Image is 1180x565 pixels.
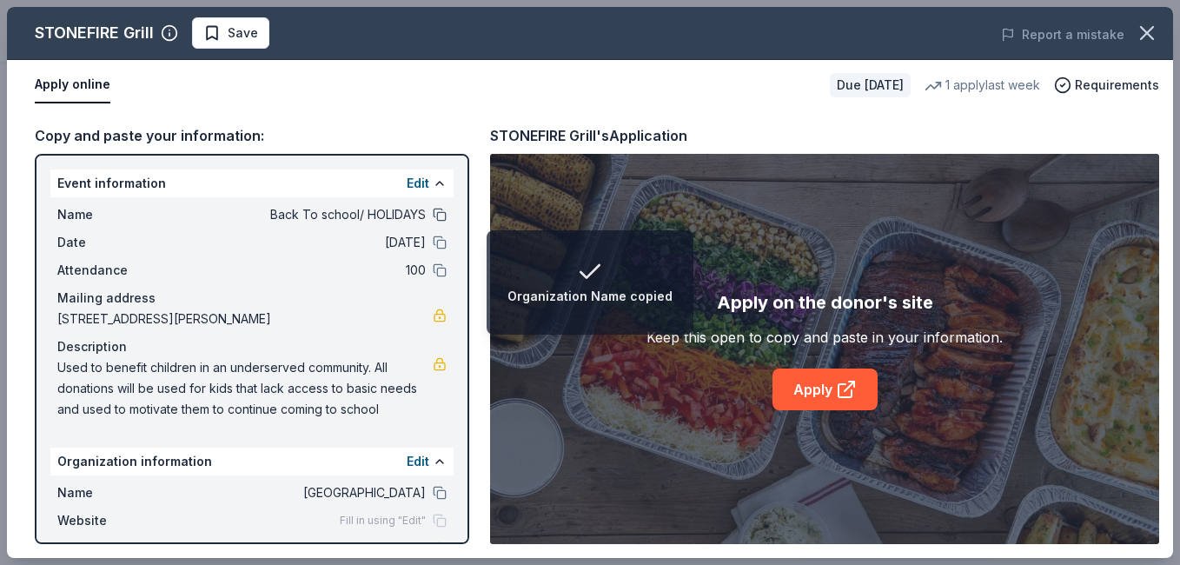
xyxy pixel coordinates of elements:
[50,169,454,197] div: Event information
[57,510,174,531] span: Website
[57,288,447,309] div: Mailing address
[507,286,673,307] div: Organization Name copied
[228,23,258,43] span: Save
[57,232,174,253] span: Date
[830,73,911,97] div: Due [DATE]
[1001,24,1124,45] button: Report a mistake
[192,17,269,49] button: Save
[1054,75,1159,96] button: Requirements
[490,124,687,147] div: STONEFIRE Grill's Application
[57,538,174,559] span: EIN
[174,204,426,225] span: Back To school/ HOLIDAYS
[35,19,154,47] div: STONEFIRE Grill
[57,357,433,420] span: Used to benefit children in an underserved community. All donations will be used for kids that la...
[174,482,426,503] span: [GEOGRAPHIC_DATA]
[925,75,1040,96] div: 1 apply last week
[646,327,1003,348] div: Keep this open to copy and paste in your information.
[35,124,469,147] div: Copy and paste your information:
[407,451,429,472] button: Edit
[772,369,878,410] a: Apply
[57,336,447,357] div: Description
[174,260,426,281] span: 100
[57,204,174,225] span: Name
[717,289,933,316] div: Apply on the donor's site
[50,448,454,475] div: Organization information
[57,260,174,281] span: Attendance
[340,514,426,528] span: Fill in using "Edit"
[174,538,426,559] span: [US_EMPLOYER_IDENTIFICATION_NUMBER]
[57,482,174,503] span: Name
[407,173,429,194] button: Edit
[35,67,110,103] button: Apply online
[57,309,433,329] span: [STREET_ADDRESS][PERSON_NAME]
[174,232,426,253] span: [DATE]
[1075,75,1159,96] span: Requirements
